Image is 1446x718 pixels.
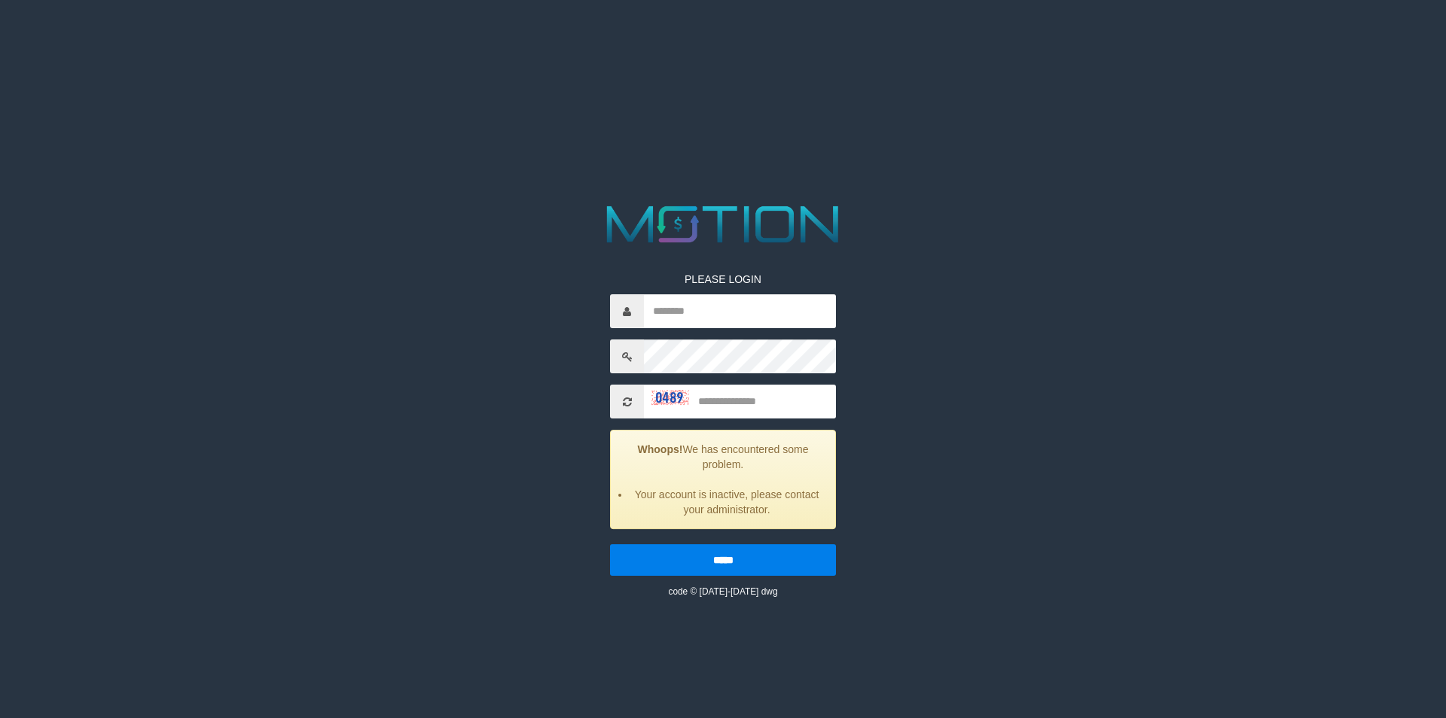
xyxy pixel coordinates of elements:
img: MOTION_logo.png [596,199,850,249]
strong: Whoops! [638,443,683,455]
div: We has encountered some problem. [610,430,836,529]
li: Your account is inactive, please contact your administrator. [630,487,824,517]
img: captcha [651,390,689,405]
p: PLEASE LOGIN [610,272,836,287]
small: code © [DATE]-[DATE] dwg [668,586,777,597]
